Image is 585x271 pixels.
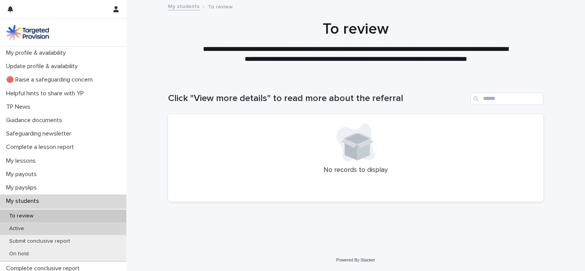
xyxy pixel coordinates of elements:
[168,20,543,38] h1: To review
[208,2,233,10] p: To review
[3,76,99,83] p: 🔴 Raise a safeguarding concern
[3,171,43,178] p: My payouts
[3,184,43,191] p: My payslips
[3,49,72,57] p: My profile & availability
[3,198,45,205] p: My students
[336,258,375,262] a: Powered By Stacker
[177,166,534,175] p: No records to display
[3,238,76,245] p: Submit conclusive report
[3,130,77,137] p: Safeguarding newsletter
[3,117,68,124] p: Guidance documents
[3,63,84,70] p: Update profile & availability
[168,2,199,10] a: My students
[3,251,35,257] p: On hold
[3,225,30,232] p: Active
[3,144,80,151] p: Complete a lesson report
[471,93,543,105] input: Search
[168,93,467,104] h1: Click "View more details" to read more about the referral
[3,103,36,111] p: TP News
[3,157,42,165] p: My lessons
[3,90,90,97] p: Helpful hints to share with YP
[3,213,39,219] p: To review
[6,25,49,40] img: M5nRWzHhSzIhMunXDL62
